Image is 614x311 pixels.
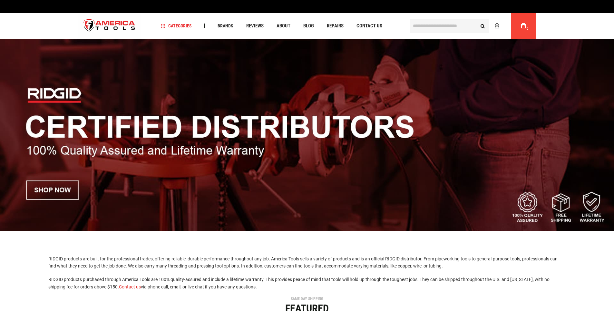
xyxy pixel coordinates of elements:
[477,20,489,32] button: Search
[277,24,290,28] span: About
[158,22,195,30] a: Categories
[119,284,141,289] a: Contact us
[324,22,346,30] a: Repairs
[215,22,236,30] a: Brands
[218,24,233,28] span: Brands
[48,276,566,290] p: RIDGID products purchased through America Tools are 100% quality-assured and include a lifetime w...
[517,13,530,39] a: 0
[77,297,538,301] div: SAME DAY SHIPPING
[78,14,141,38] img: America Tools
[246,24,264,28] span: Reviews
[356,24,382,28] span: Contact Us
[243,22,267,30] a: Reviews
[161,24,192,28] span: Categories
[527,27,529,30] span: 0
[327,24,344,28] span: Repairs
[274,22,293,30] a: About
[78,14,141,38] a: store logo
[354,22,385,30] a: Contact Us
[300,22,317,30] a: Blog
[48,255,566,270] p: RIDGID products are built for the professional trades, offering reliable, durable performance thr...
[303,24,314,28] span: Blog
